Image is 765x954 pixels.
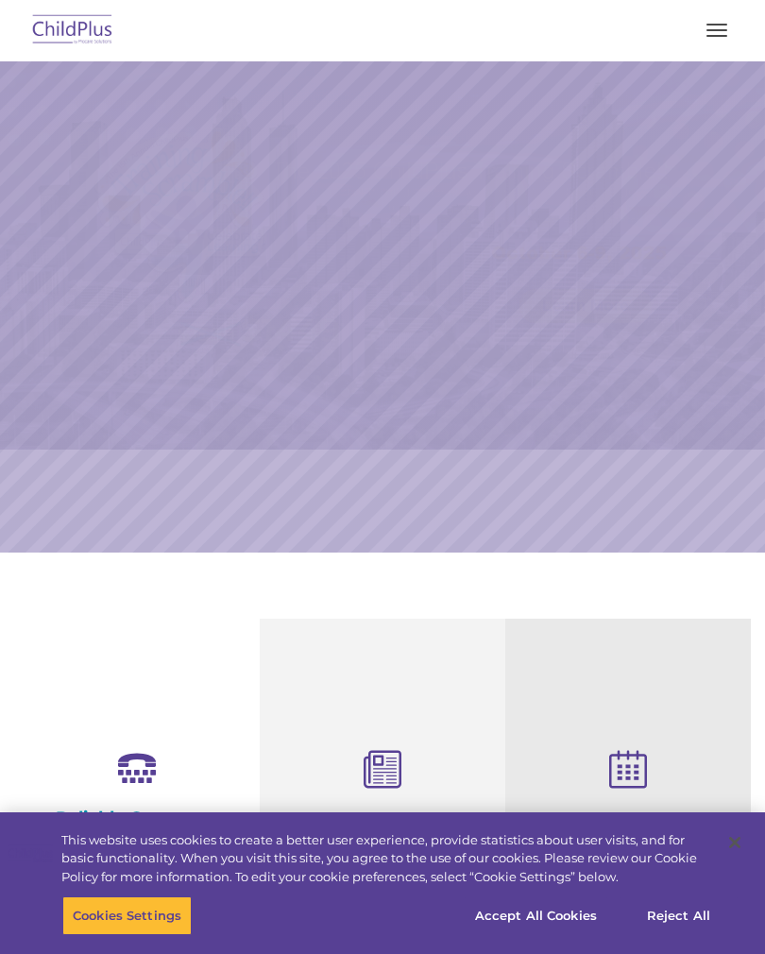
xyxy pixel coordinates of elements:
[62,895,192,935] button: Cookies Settings
[28,9,117,53] img: ChildPlus by Procare Solutions
[274,810,491,873] h4: Child Development Assessments in ChildPlus
[519,810,737,831] h4: Free Regional Meetings
[465,895,607,935] button: Accept All Cookies
[620,895,738,935] button: Reject All
[714,822,756,863] button: Close
[519,289,652,323] a: Learn More
[61,831,712,887] div: This website uses cookies to create a better user experience, provide statistics about user visit...
[28,808,246,849] h4: Reliable Customer Support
